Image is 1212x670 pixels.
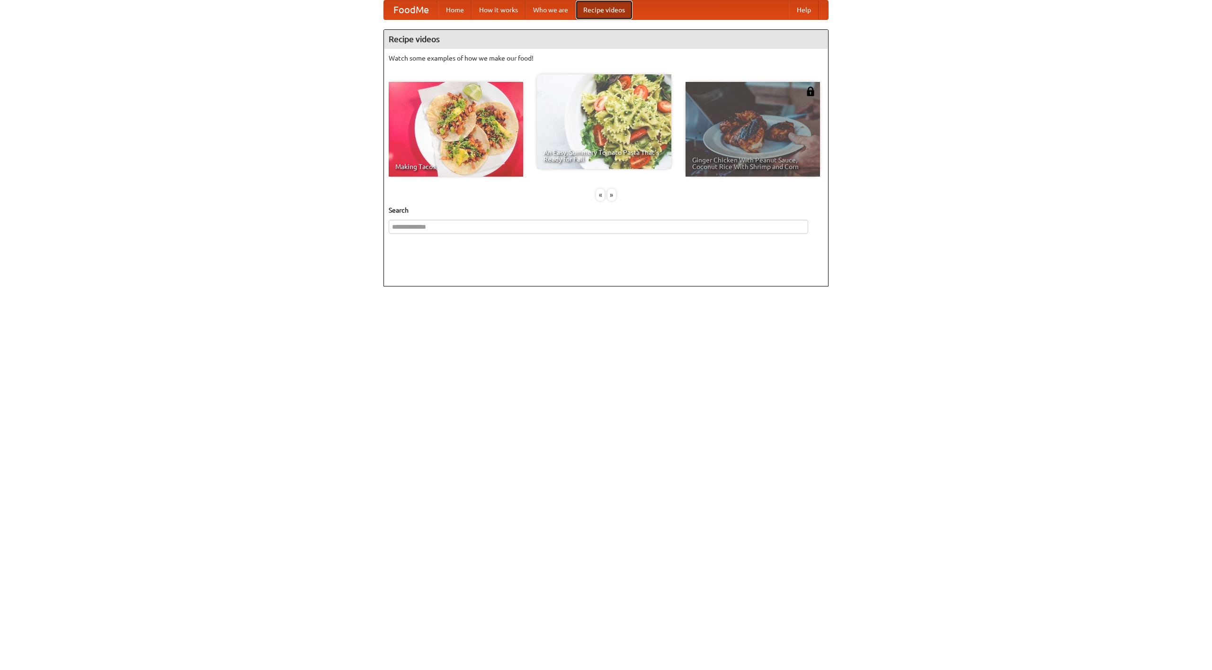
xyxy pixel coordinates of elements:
h5: Search [389,205,823,215]
a: Recipe videos [576,0,633,19]
a: How it works [472,0,526,19]
a: Who we are [526,0,576,19]
a: FoodMe [384,0,438,19]
img: 483408.png [806,87,815,96]
div: « [596,189,605,201]
span: Making Tacos [395,163,517,170]
a: Making Tacos [389,82,523,177]
h4: Recipe videos [384,30,828,49]
span: An Easy, Summery Tomato Pasta That's Ready for Fall [544,149,665,162]
p: Watch some examples of how we make our food! [389,54,823,63]
a: An Easy, Summery Tomato Pasta That's Ready for Fall [537,74,671,169]
div: » [607,189,616,201]
a: Home [438,0,472,19]
a: Help [789,0,819,19]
